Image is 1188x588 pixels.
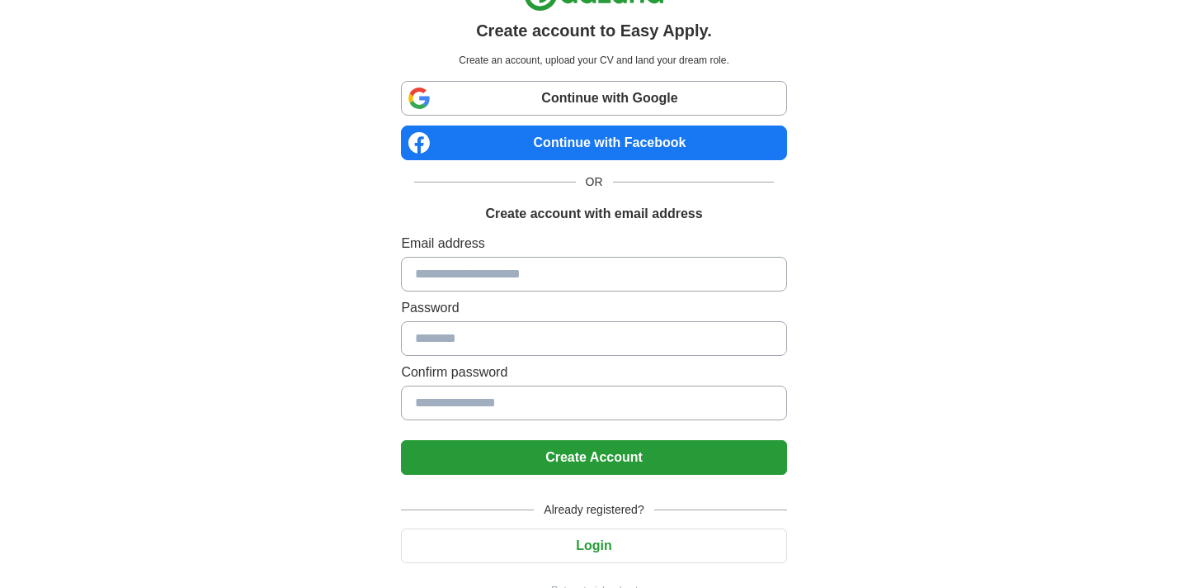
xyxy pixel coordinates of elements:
a: Continue with Google [401,81,786,116]
span: Already registered? [534,501,653,519]
span: OR [576,173,613,191]
h1: Create account to Easy Apply. [476,18,712,43]
a: Continue with Facebook [401,126,786,160]
label: Email address [401,234,786,254]
h1: Create account with email address [485,204,702,224]
a: Login [401,538,786,552]
label: Password [401,298,786,318]
label: Confirm password [401,363,786,382]
button: Login [401,529,786,563]
button: Create Account [401,440,786,475]
p: Create an account, upload your CV and land your dream role. [404,53,783,68]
